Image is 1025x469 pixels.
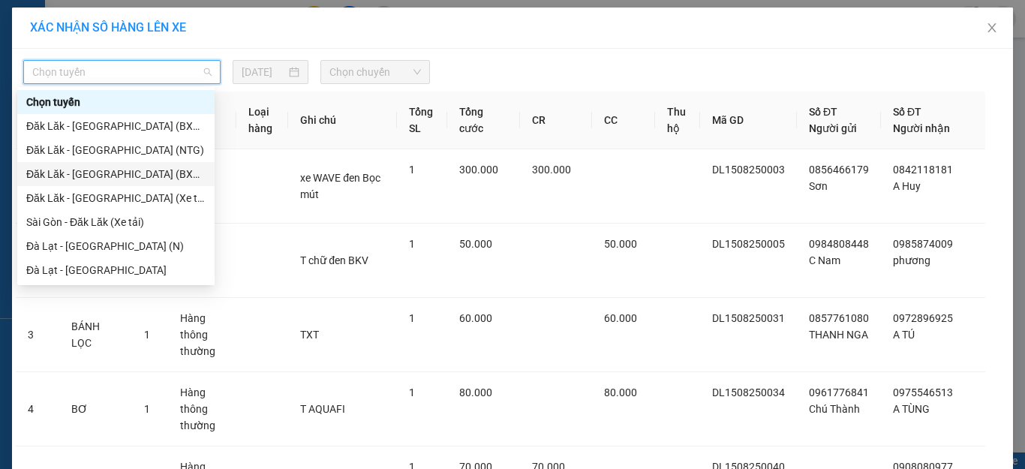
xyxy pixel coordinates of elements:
[893,106,921,118] span: Số ĐT
[26,190,206,206] div: Đăk Lăk - [GEOGRAPHIC_DATA] (Xe tải)
[409,386,415,398] span: 1
[16,149,59,224] td: 1
[809,164,869,176] span: 0856466179
[971,8,1013,50] button: Close
[809,329,868,341] span: THANH NGA
[329,61,422,83] span: Chọn chuyến
[6,10,44,47] img: logo
[397,92,447,149] th: Tổng SL
[893,386,953,398] span: 0975546513
[604,386,637,398] span: 80.000
[700,92,797,149] th: Mã GD
[712,312,785,324] span: DL1508250031
[809,254,840,266] span: C Nam
[893,254,930,266] span: phương
[300,172,380,200] span: xe WAVE đen Bọc mút
[409,164,415,176] span: 1
[17,90,215,114] div: Chọn tuyến
[893,312,953,324] span: 0972896925
[655,92,700,149] th: Thu hộ
[236,92,288,149] th: Loại hàng
[809,180,828,192] span: Sơn
[300,329,319,341] span: TXT
[17,114,215,138] div: Đăk Lăk - Sài Gòn (BXMĐ)
[300,254,368,266] span: T chữ đen BKV
[17,138,215,162] div: Đăk Lăk - Sài Gòn (NTG)
[459,238,492,250] span: 50.000
[114,54,189,69] span: VP Nhận: [GEOGRAPHIC_DATA]
[520,92,592,149] th: CR
[604,238,637,250] span: 50.000
[893,122,950,134] span: Người nhận
[893,238,953,250] span: 0985874009
[712,238,785,250] span: DL1508250005
[26,166,206,182] div: Đăk Lăk - [GEOGRAPHIC_DATA] (BXMĐ - TB)
[893,329,915,341] span: A TÚ
[168,298,236,372] td: Hàng thông thường
[16,372,59,446] td: 4
[17,186,215,210] div: Đăk Lăk - Sài Gòn (Xe tải)
[16,92,59,149] th: STT
[17,258,215,282] div: Đà Lạt - Sài Gòn
[144,329,150,341] span: 1
[809,106,837,118] span: Số ĐT
[26,142,206,158] div: Đăk Lăk - [GEOGRAPHIC_DATA] (NTG)
[16,224,59,298] td: 2
[32,98,193,110] span: ----------------------------------------------
[893,403,930,415] span: A TÙNG
[144,403,150,415] span: 1
[712,386,785,398] span: DL1508250034
[32,61,212,83] span: Chọn tuyến
[17,210,215,234] div: Sài Gòn - Đăk Lăk (Xe tải)
[56,8,210,23] span: CTY TNHH DLVT TIẾN OANH
[30,20,186,35] span: XÁC NHẬN SỐ HÀNG LÊN XE
[447,92,519,149] th: Tổng cước
[532,164,571,176] span: 300.000
[101,37,165,48] strong: 1900 633 614
[59,372,132,446] td: BƠ
[459,164,498,176] span: 300.000
[59,298,132,372] td: BÁNH LỌC
[26,238,206,254] div: Đà Lạt - [GEOGRAPHIC_DATA] (N)
[6,74,80,81] span: ĐC: QL14, Chợ Đạt Lý
[242,64,285,80] input: 15/08/2025
[604,312,637,324] span: 60.000
[17,234,215,258] div: Đà Lạt - Sài Gòn (N)
[712,164,785,176] span: DL1508250003
[809,403,860,415] span: Chú Thành
[288,92,397,149] th: Ghi chú
[809,122,857,134] span: Người gửi
[459,386,492,398] span: 80.000
[6,86,60,93] span: ĐT:0931 608 606
[893,164,953,176] span: 0842118181
[300,403,345,415] span: T AQUAFI
[16,298,59,372] td: 3
[809,312,869,324] span: 0857761080
[59,25,208,35] strong: NHẬN HÀNG NHANH - GIAO TỐC HÀNH
[114,86,170,93] span: ĐT: 0935 882 082
[168,372,236,446] td: Hàng thông thường
[409,238,415,250] span: 1
[409,312,415,324] span: 1
[26,118,206,134] div: Đăk Lăk - [GEOGRAPHIC_DATA] (BXMĐ)
[592,92,655,149] th: CC
[459,312,492,324] span: 60.000
[893,180,921,192] span: A Huy
[114,74,212,81] span: ĐC: 266 Đồng Đen, P10, Q TB
[26,214,206,230] div: Sài Gòn - Đăk Lăk (Xe tải)
[26,94,206,110] div: Chọn tuyến
[6,58,92,65] span: VP Gửi: [PERSON_NAME]
[17,162,215,186] div: Đăk Lăk - Sài Gòn (BXMĐ - TB)
[809,238,869,250] span: 0984808448
[809,386,869,398] span: 0961776841
[26,262,206,278] div: Đà Lạt - [GEOGRAPHIC_DATA]
[986,22,998,34] span: close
